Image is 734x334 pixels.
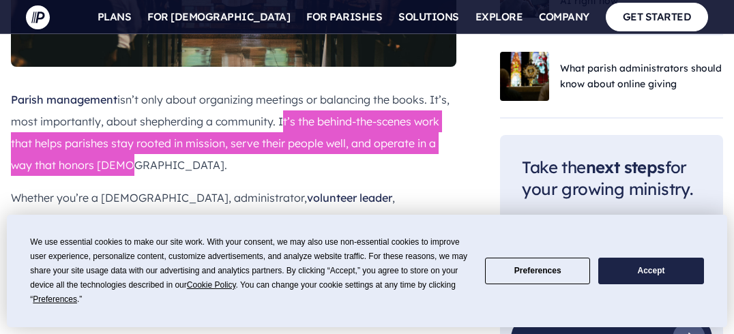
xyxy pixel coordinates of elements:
[500,52,549,101] img: Church Community Supported by Online Giving
[586,157,665,177] span: next steps
[30,235,469,307] div: We use essential cookies to make our site work. With your consent, we may also use non-essential ...
[485,258,590,284] button: Preferences
[307,191,392,204] a: volunteer leader
[11,89,456,176] p: isn’t only about organizing meetings or balancing the books. It’s, most importantly, about shephe...
[522,157,692,200] span: Take the for your growing ministry.
[606,3,709,31] a: GET STARTED
[522,212,701,271] p: managing your people and inspiring deeper forms of community.
[11,187,456,296] p: Whether you’re a [DEMOGRAPHIC_DATA], administrator, , department director, effective can make the...
[187,280,236,290] span: Cookie Policy
[560,62,722,90] a: What parish administrators should know about online giving
[11,93,117,106] a: Parish management
[33,294,77,304] span: Preferences
[7,215,727,327] div: Cookie Consent Prompt
[598,258,703,284] button: Accept
[165,213,367,226] a: [DEMOGRAPHIC_DATA] management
